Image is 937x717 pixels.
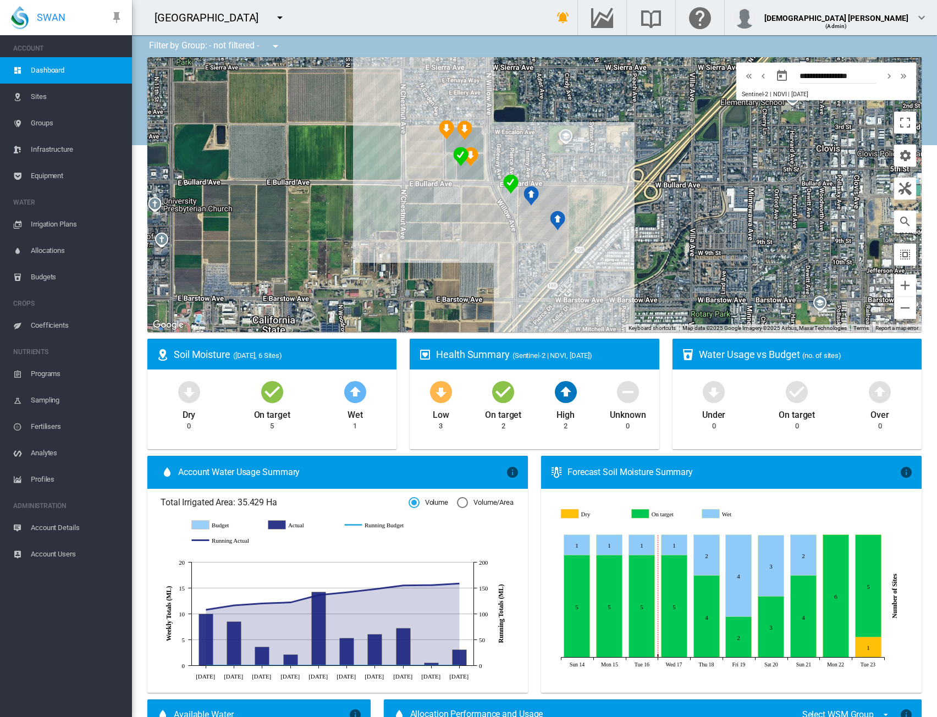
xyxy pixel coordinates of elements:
[734,7,756,29] img: profile.jpg
[899,215,912,228] md-icon: icon-magnify
[701,378,727,405] md-icon: icon-arrow-down-bold-circle
[457,498,514,508] md-radio-button: Volume/Area
[31,312,123,339] span: Coefficients
[344,590,349,594] circle: Running Actual Aug 19 141.81
[899,248,912,261] md-icon: icon-select-all
[316,663,321,668] circle: Running Budget Aug 12 0
[203,607,208,611] circle: Running Actual Jul 15 107.99
[742,69,756,82] button: icon-chevron-double-left
[344,663,349,668] circle: Running Budget Aug 19 0
[457,120,472,140] div: NDVI: Olives North SHA
[867,378,893,405] md-icon: icon-arrow-up-bold-circle
[666,661,682,668] tspan: Wed 17
[827,661,844,668] tspan: Mon 22
[156,348,169,361] md-icon: icon-map-marker-radius
[31,466,123,493] span: Profiles
[681,348,695,361] md-icon: icon-cup-water
[894,244,916,266] button: icon-select-all
[161,497,409,509] span: Total Irrigated Area: 35.429 Ha
[37,10,65,24] span: SWAN
[743,69,755,82] md-icon: icon-chevron-double-left
[401,583,405,587] circle: Running Actual Sep 2 155.12
[915,11,928,24] md-icon: icon-chevron-down
[897,69,910,82] md-icon: icon-chevron-double-right
[269,40,282,53] md-icon: icon-menu-down
[861,661,875,668] tspan: Tue 23
[252,672,271,679] tspan: [DATE]
[597,555,622,658] g: On target Sep 15, 2025 5
[479,611,488,617] tspan: 100
[556,11,570,24] md-icon: icon-bell-ring
[429,583,433,587] circle: Running Actual Sep 9 155.6
[503,174,519,194] div: NDVI: Block 811 SHA Almonds
[31,264,123,290] span: Budgets
[856,637,881,658] g: Dry Sep 23, 2025 1
[31,413,123,440] span: Fertilisers
[894,145,916,167] button: icon-cog
[758,597,784,658] g: On target Sep 20, 2025 3
[372,587,377,591] circle: Running Actual Aug 26 147.85
[232,663,236,668] circle: Running Budget Jul 22 0
[726,535,752,617] g: Wet Sep 19, 2025 4
[182,663,185,669] tspan: 0
[788,91,808,98] span: | [DATE]
[501,421,505,431] div: 2
[308,672,328,679] tspan: [DATE]
[31,211,123,238] span: Irrigation Plans
[564,555,590,658] g: On target Sep 14, 2025 5
[165,586,173,641] tspan: Weekly Totals (ML)
[878,421,882,431] div: 0
[589,11,615,24] md-icon: Go to the Data Hub
[192,536,257,545] g: Running Actual
[694,576,720,658] g: On target Sep 18, 2025 4
[345,520,410,530] g: Running Budget
[894,274,916,296] button: Zoom in
[687,11,713,24] md-icon: Click here for help
[702,405,726,421] div: Under
[269,7,291,29] button: icon-menu-down
[479,559,488,566] tspan: 200
[110,11,123,24] md-icon: icon-pin
[178,466,506,478] span: Account Water Usage Summary
[13,497,123,515] span: ADMINISTRATION
[662,535,687,555] g: Wet Sep 17, 2025 1
[288,600,293,604] circle: Running Actual Aug 5 122.21
[264,35,286,57] button: icon-menu-down
[795,421,799,431] div: 0
[150,318,186,332] img: Google
[393,672,412,679] tspan: [DATE]
[567,466,900,478] div: Forecast Soil Moisture Summary
[856,535,881,637] g: On target Sep 23, 2025 5
[409,498,448,508] md-radio-button: Volume
[232,603,236,607] circle: Running Actual Jul 22 116.51
[372,663,377,668] circle: Running Budget Aug 26 0
[632,509,695,519] g: On target
[268,520,334,530] g: Actual
[479,585,488,592] tspan: 150
[141,35,290,57] div: Filter by Group: - not filtered -
[742,91,786,98] span: Sentinel-2 | NDVI
[899,149,912,162] md-icon: icon-cog
[179,559,185,566] tspan: 20
[694,535,720,576] g: Wet Sep 18, 2025 2
[732,661,746,668] tspan: Fri 19
[13,194,123,211] span: WATER
[233,351,282,360] span: ([DATE], 6 Sites)
[453,147,468,167] div: NDVI: Olives SW SHA
[436,348,650,361] div: Health Summary
[429,663,433,668] circle: Running Budget Sep 9 0
[726,617,752,658] g: On target Sep 19, 2025 2
[550,466,563,479] md-icon: icon-thermometer-lines
[523,186,539,206] div: NDVI: Block 812 Almonds North SHA
[764,8,908,19] div: [DEMOGRAPHIC_DATA] [PERSON_NAME]
[270,421,274,431] div: 5
[31,238,123,264] span: Allocations
[699,661,714,668] tspan: Thu 18
[428,378,454,405] md-icon: icon-arrow-down-bold-circle
[556,405,575,421] div: High
[11,6,29,29] img: SWAN-Landscape-Logo-Colour-drop.png
[896,69,911,82] button: icon-chevron-double-right
[550,211,565,230] div: NDVI: Block 812 Almonds South SHA
[791,576,817,658] g: On target Sep 21, 2025 4
[882,69,896,82] button: icon-chevron-right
